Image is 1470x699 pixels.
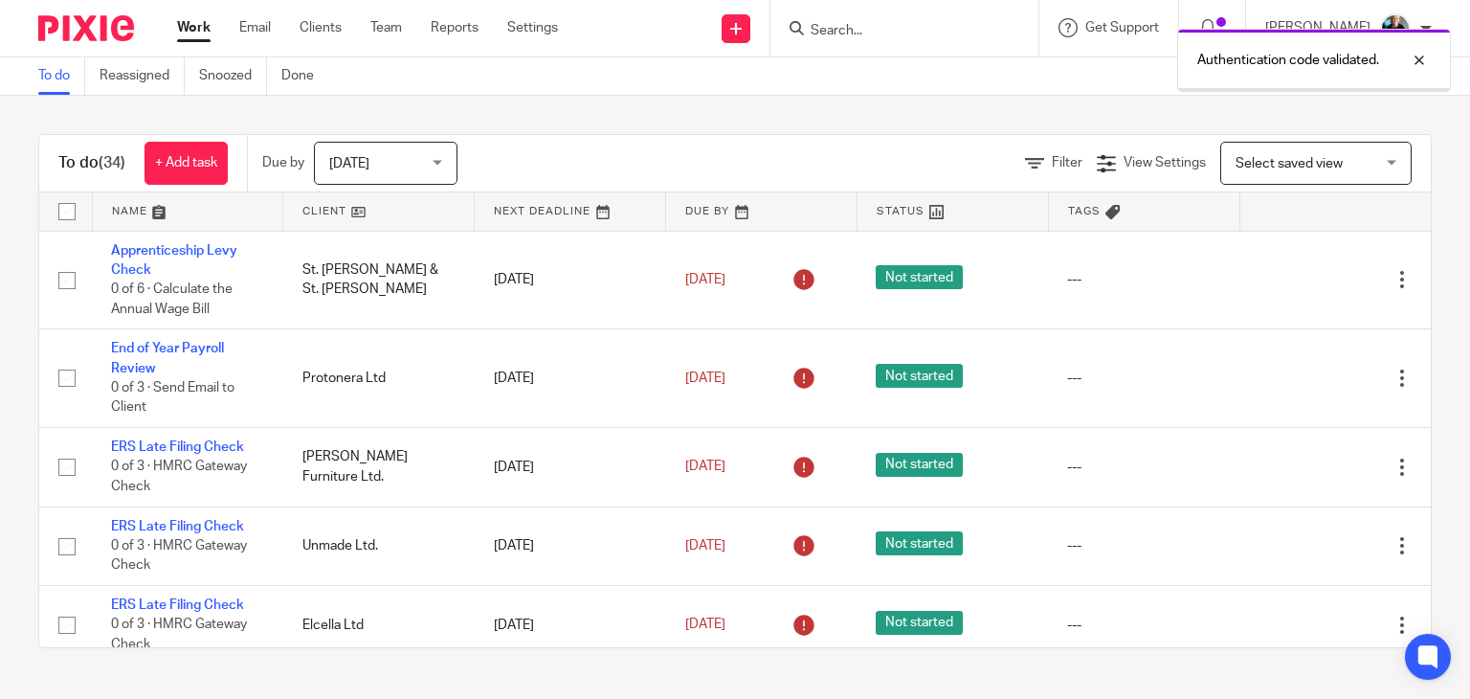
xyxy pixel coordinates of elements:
td: [DATE] [475,428,666,507]
div: --- [1067,616,1220,635]
h1: To do [58,153,125,173]
td: St. [PERSON_NAME] & St. [PERSON_NAME] [283,231,475,329]
td: Elcella Ltd [283,586,475,665]
span: 0 of 3 · HMRC Gateway Check [111,539,247,573]
a: ERS Late Filing Check [111,440,244,454]
span: (34) [99,155,125,170]
p: Due by [262,153,304,172]
span: [DATE] [685,619,725,632]
td: Protonera Ltd [283,329,475,428]
span: [DATE] [685,461,725,474]
a: ERS Late Filing Check [111,598,244,612]
img: nicky-partington.jpg [1380,13,1411,44]
a: End of Year Payroll Review [111,342,224,374]
span: Filter [1052,156,1082,169]
span: View Settings [1124,156,1206,169]
a: Reports [431,18,479,37]
td: [DATE] [475,231,666,329]
div: --- [1067,369,1220,388]
td: [DATE] [475,329,666,428]
span: 0 of 3 · HMRC Gateway Check [111,461,247,494]
span: Not started [876,611,963,635]
a: Reassigned [100,57,185,95]
span: Not started [876,531,963,555]
a: Settings [507,18,558,37]
span: 0 of 3 · Send Email to Client [111,381,234,415]
p: Authentication code validated. [1197,51,1379,70]
img: Pixie [38,15,134,41]
span: 0 of 6 · Calculate the Annual Wage Bill [111,282,233,316]
td: [PERSON_NAME] Furniture Ltd. [283,428,475,507]
a: To do [38,57,85,95]
a: Snoozed [199,57,267,95]
span: [DATE] [329,157,369,170]
a: Email [239,18,271,37]
a: + Add task [145,142,228,185]
td: Unmade Ltd. [283,507,475,585]
div: --- [1067,270,1220,289]
td: [DATE] [475,507,666,585]
a: Apprenticeship Levy Check [111,244,237,277]
a: Done [281,57,328,95]
span: Not started [876,453,963,477]
a: Clients [300,18,342,37]
span: [DATE] [685,372,725,385]
span: Not started [876,364,963,388]
span: [DATE] [685,539,725,552]
span: 0 of 3 · HMRC Gateway Check [111,619,247,652]
a: Work [177,18,211,37]
a: Team [370,18,402,37]
a: ERS Late Filing Check [111,520,244,533]
div: --- [1067,536,1220,555]
td: [DATE] [475,586,666,665]
span: [DATE] [685,273,725,286]
span: Tags [1068,206,1101,216]
span: Select saved view [1236,157,1343,170]
div: --- [1067,458,1220,477]
span: Not started [876,265,963,289]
